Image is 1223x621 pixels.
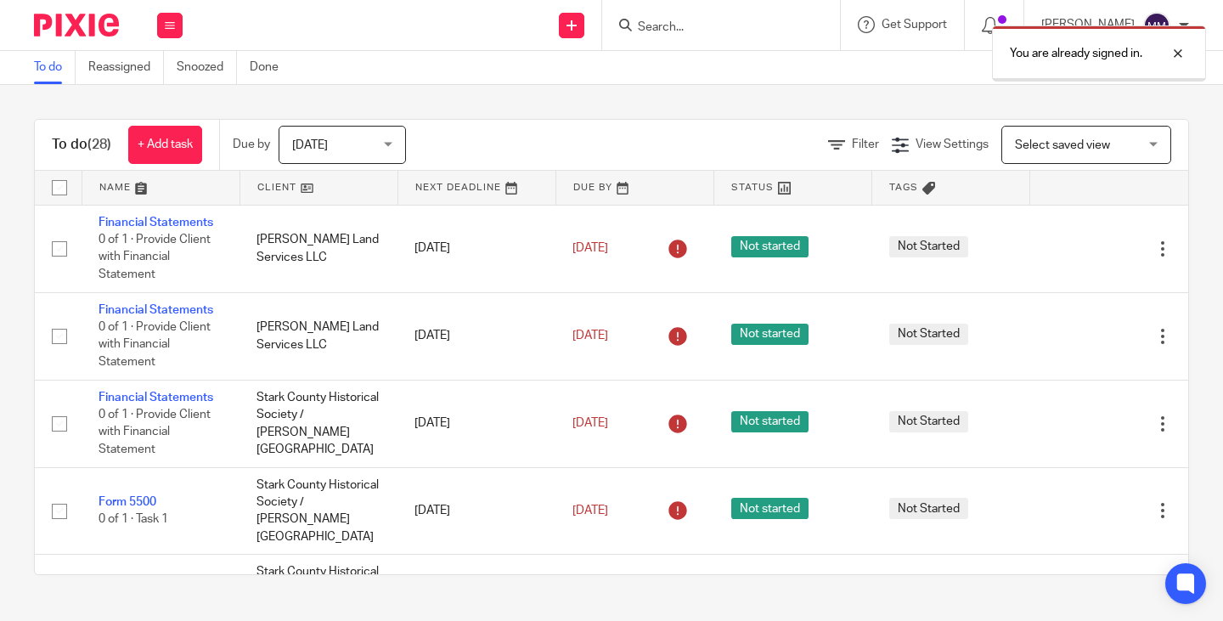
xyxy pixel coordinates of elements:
[99,217,213,229] a: Financial Statements
[99,392,213,404] a: Financial Statements
[916,138,989,150] span: View Settings
[572,330,608,342] span: [DATE]
[889,183,918,192] span: Tags
[99,321,211,368] span: 0 of 1 · Provide Client with Financial Statement
[889,324,968,345] span: Not Started
[292,139,328,151] span: [DATE]
[889,498,968,519] span: Not Started
[731,324,809,345] span: Not started
[34,51,76,84] a: To do
[240,467,397,554] td: Stark County Historical Society / [PERSON_NAME][GEOGRAPHIC_DATA]
[240,380,397,467] td: Stark County Historical Society / [PERSON_NAME][GEOGRAPHIC_DATA]
[99,409,211,455] span: 0 of 1 · Provide Client with Financial Statement
[572,417,608,429] span: [DATE]
[731,498,809,519] span: Not started
[233,136,270,153] p: Due by
[99,304,213,316] a: Financial Statements
[889,411,968,432] span: Not Started
[52,136,111,154] h1: To do
[731,411,809,432] span: Not started
[397,380,555,467] td: [DATE]
[397,205,555,292] td: [DATE]
[240,292,397,380] td: [PERSON_NAME] Land Services LLC
[397,467,555,554] td: [DATE]
[177,51,237,84] a: Snoozed
[240,205,397,292] td: [PERSON_NAME] Land Services LLC
[99,234,211,280] span: 0 of 1 · Provide Client with Financial Statement
[572,242,608,254] span: [DATE]
[731,236,809,257] span: Not started
[99,513,168,525] span: 0 of 1 · Task 1
[128,126,202,164] a: + Add task
[1015,139,1110,151] span: Select saved view
[1143,12,1170,39] img: svg%3E
[250,51,291,84] a: Done
[397,292,555,380] td: [DATE]
[88,51,164,84] a: Reassigned
[34,14,119,37] img: Pixie
[87,138,111,151] span: (28)
[99,574,211,586] a: Bank Reconciliations
[99,496,156,508] a: Form 5500
[572,505,608,517] span: [DATE]
[1010,45,1142,62] p: You are already signed in.
[852,138,879,150] span: Filter
[889,236,968,257] span: Not Started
